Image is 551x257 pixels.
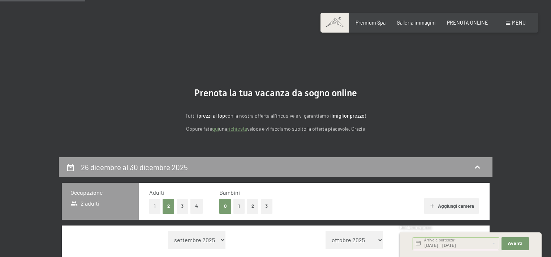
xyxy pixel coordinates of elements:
span: Avanti [508,241,522,247]
h2: 26 dicembre al 30 dicembre 2025 [81,163,188,172]
strong: miglior prezzo [333,113,365,119]
span: Adulti [149,189,164,196]
a: Galleria immagini [397,20,436,26]
span: Menu [512,20,526,26]
span: Bambini [219,189,240,196]
span: Prenota la tua vacanza da sogno online [194,88,357,98]
button: 2 [247,199,259,214]
button: 0 [219,199,231,214]
span: Richiesta express [400,225,432,230]
button: 1 [233,199,245,214]
a: quì [212,126,219,132]
a: Premium Spa [356,20,386,26]
p: Oppure fate una veloce e vi facciamo subito la offerta piacevole. Grazie [117,125,435,133]
button: 3 [177,199,189,214]
h3: Occupazione [70,189,130,197]
a: richiesta [227,126,247,132]
button: Aggiungi camera [424,198,479,214]
button: 3 [261,199,273,214]
button: 1 [149,199,160,214]
strong: prezzi al top [198,113,225,119]
button: Avanti [502,237,529,250]
button: 2 [163,199,175,214]
button: 4 [190,199,203,214]
a: PRENOTA ONLINE [447,20,488,26]
p: Tutti i con la nostra offerta all'incusive e vi garantiamo il ! [117,112,435,120]
span: 2 adulti [70,199,100,207]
